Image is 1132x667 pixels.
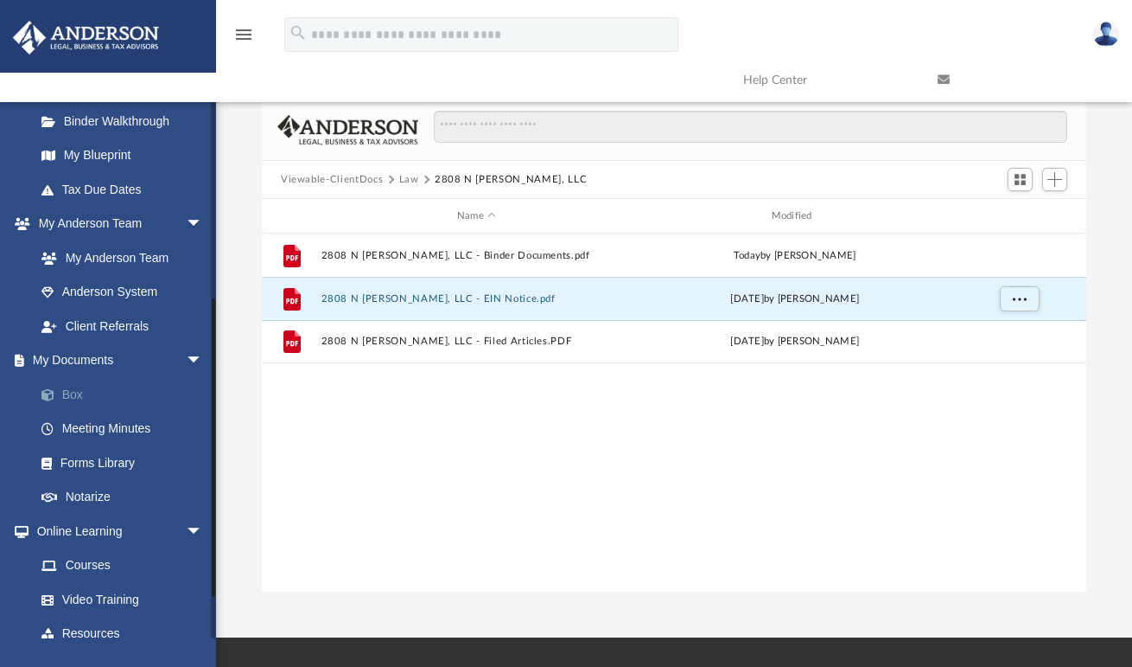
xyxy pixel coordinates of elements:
[24,172,229,207] a: Tax Due Dates
[639,248,951,264] div: by [PERSON_NAME]
[639,208,950,224] div: Modified
[12,343,229,378] a: My Documentsarrow_drop_down
[24,377,229,412] a: Box
[262,234,1086,593] div: grid
[321,208,632,224] div: Name
[24,275,220,310] a: Anderson System
[1042,168,1068,192] button: Add
[24,241,212,275] a: My Anderson Team
[24,617,220,651] a: Resources
[24,138,220,173] a: My Blueprint
[24,480,229,515] a: Notarize
[321,336,633,347] button: 2808 N [PERSON_NAME], LLC - Filed Articles.PDF
[399,172,419,188] button: Law
[321,250,633,261] button: 2808 N [PERSON_NAME], LLC - Binder Documents.pdf
[639,334,951,350] div: [DATE] by [PERSON_NAME]
[233,33,254,45] a: menu
[730,46,925,114] a: Help Center
[270,208,313,224] div: id
[281,172,383,188] button: Viewable-ClientDocs
[1008,168,1033,192] button: Switch to Grid View
[435,172,587,188] button: 2808 N [PERSON_NAME], LLC
[434,111,1067,144] input: Search files and folders
[186,343,220,379] span: arrow_drop_down
[24,446,220,480] a: Forms Library
[24,582,212,617] a: Video Training
[12,207,220,241] a: My Anderson Teamarrow_drop_down
[1093,22,1119,47] img: User Pic
[321,293,633,305] button: 2808 N [PERSON_NAME], LLC - EIN Notice.pdf
[957,208,1078,224] div: id
[734,251,760,260] span: today
[639,292,951,307] div: [DATE] by [PERSON_NAME]
[233,24,254,45] i: menu
[186,514,220,549] span: arrow_drop_down
[24,412,229,446] a: Meeting Minutes
[24,309,220,343] a: Client Referrals
[1000,286,1040,312] button: More options
[24,104,229,138] a: Binder Walkthrough
[186,207,220,242] span: arrow_drop_down
[24,548,220,583] a: Courses
[8,21,164,55] img: Anderson Advisors Platinum Portal
[289,23,308,42] i: search
[12,514,220,548] a: Online Learningarrow_drop_down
